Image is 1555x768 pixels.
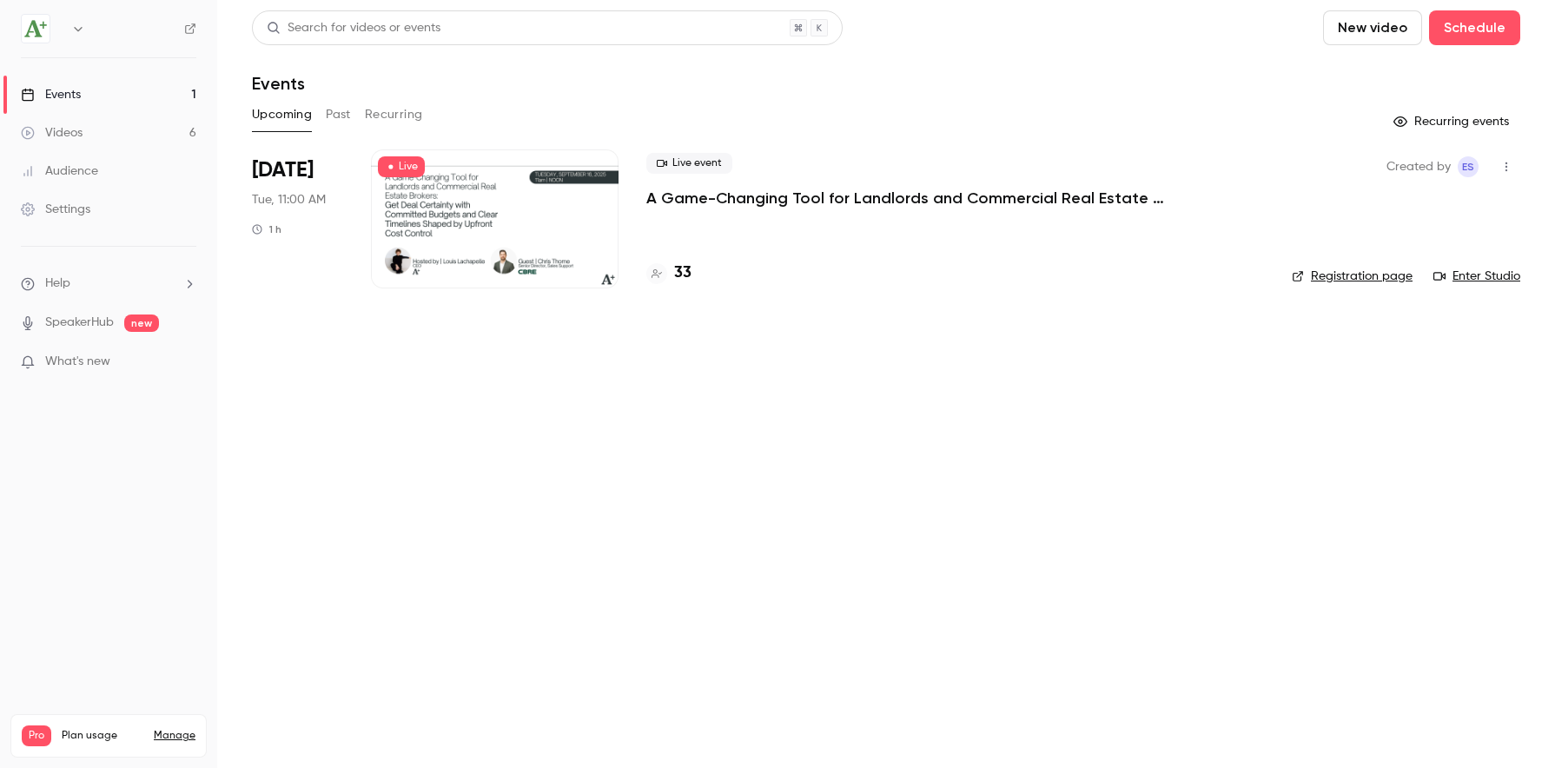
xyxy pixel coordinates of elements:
[252,191,326,209] span: Tue, 11:00 AM
[1458,156,1479,177] span: Emmanuelle Sera
[45,275,70,293] span: Help
[1386,108,1520,136] button: Recurring events
[1462,156,1474,177] span: ES
[674,262,691,285] h4: 33
[252,73,305,94] h1: Events
[22,725,51,746] span: Pro
[365,101,423,129] button: Recurring
[252,149,343,288] div: Sep 16 Tue, 11:00 AM (America/Toronto)
[21,275,196,293] li: help-dropdown-opener
[1433,268,1520,285] a: Enter Studio
[646,188,1168,209] a: A Game-Changing Tool for Landlords and Commercial Real Estate Brokers: Get Deal Certainty with Co...
[267,19,440,37] div: Search for videos or events
[21,162,98,180] div: Audience
[646,262,691,285] a: 33
[252,101,312,129] button: Upcoming
[45,353,110,371] span: What's new
[21,86,81,103] div: Events
[45,314,114,332] a: SpeakerHub
[1386,156,1451,177] span: Created by
[62,729,143,743] span: Plan usage
[1323,10,1422,45] button: New video
[175,354,196,370] iframe: Noticeable Trigger
[252,156,314,184] span: [DATE]
[1429,10,1520,45] button: Schedule
[646,153,732,174] span: Live event
[378,156,425,177] span: Live
[326,101,351,129] button: Past
[21,201,90,218] div: Settings
[21,124,83,142] div: Videos
[1292,268,1413,285] a: Registration page
[124,314,159,332] span: new
[154,729,195,743] a: Manage
[252,222,281,236] div: 1 h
